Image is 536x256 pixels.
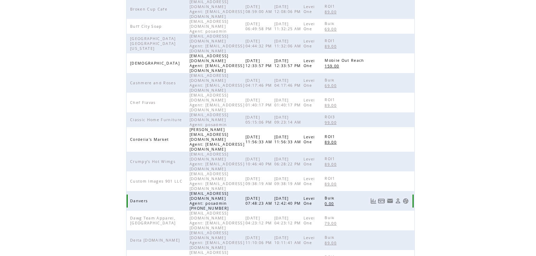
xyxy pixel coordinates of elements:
a: Support [403,198,409,204]
span: ROI1 [325,38,337,43]
span: [DEMOGRAPHIC_DATA] [130,61,181,66]
a: View Profile [395,198,401,204]
span: Level One [304,216,315,225]
span: [DATE] 06:49:58 PM [245,21,274,31]
span: [EMAIL_ADDRESS][DOMAIN_NAME] Agent: [EMAIL_ADDRESS][DOMAIN_NAME] [190,93,244,112]
span: [DATE] 09:23:14 AM [274,115,303,125]
span: Level One [304,39,315,48]
a: 89.00 [325,43,340,49]
a: 99.00 [325,119,340,125]
span: Buff City Soap [130,24,164,29]
span: Level One [304,98,315,107]
span: Chef Flavas [130,100,158,105]
span: [DATE] 07:48:23 AM [245,196,274,206]
span: [DATE] 12:42:40 PM [274,196,303,206]
span: ROI1 [325,134,337,139]
a: View Bills [378,198,385,204]
a: 69.00 [325,26,340,32]
span: Level One [304,21,315,31]
span: [DATE] 12:33:57 PM [274,58,303,68]
span: 79.00 [325,221,338,226]
span: [EMAIL_ADDRESS][DOMAIN_NAME] Agent: posadmin [190,112,229,127]
span: Level One [304,176,315,186]
span: Bulk [325,21,336,26]
span: 89.00 [325,140,338,145]
span: [DATE] 11:56:33 AM [245,134,274,144]
span: 159.00 [325,64,341,68]
span: 0.00 [325,201,336,206]
span: Level One [304,78,315,88]
span: Bulk [325,78,336,83]
span: [EMAIL_ADDRESS][DOMAIN_NAME] Agent: [EMAIL_ADDRESS][DOMAIN_NAME] [190,152,244,171]
span: ROI1 [325,156,337,161]
span: Mobile Out Reach [325,58,366,63]
span: [DATE] 05:15:06 PM [245,115,274,125]
span: Level One [304,4,315,14]
span: 89.00 [325,162,338,167]
span: [DATE] 09:38:19 AM [245,176,274,186]
span: 89.00 [325,103,338,108]
span: 89.00 [325,241,338,245]
span: [EMAIL_ADDRESS][DOMAIN_NAME] Agent: [EMAIL_ADDRESS][DOMAIN_NAME] [190,171,244,191]
span: [EMAIL_ADDRESS][DOMAIN_NAME] Agent: [EMAIL_ADDRESS][DOMAIN_NAME] [190,211,244,230]
a: Resend welcome email to this user [387,198,393,204]
span: [DATE] 12:08:06 PM [274,4,303,14]
a: 79.00 [325,220,340,226]
span: [EMAIL_ADDRESS][DOMAIN_NAME] Agent: [EMAIL_ADDRESS][DOMAIN_NAME] [190,73,244,93]
span: [PERSON_NAME][EMAIL_ADDRESS][DOMAIN_NAME] Agent: [EMAIL_ADDRESS][DOMAIN_NAME] [190,127,244,152]
span: [EMAIL_ADDRESS][DOMAIN_NAME] Agent: [EMAIL_ADDRESS][DOMAIN_NAME] [190,230,244,250]
a: 69.00 [325,83,340,88]
span: 69.00 [325,27,338,32]
span: 89.00 [325,9,338,14]
a: 89.00 [325,102,340,108]
span: Bulk [325,215,336,220]
span: [EMAIL_ADDRESS][DOMAIN_NAME] Agent: posadmin [190,19,229,34]
span: [EMAIL_ADDRESS][DOMAIN_NAME] Agent: [EMAIL_ADDRESS][DOMAIN_NAME] [190,34,244,53]
span: Cashmere and Roses [130,80,178,85]
span: ROI3 [325,114,337,119]
span: [DATE] 01:40:17 PM [274,98,303,107]
a: 159.00 [325,63,343,69]
a: 89.00 [325,181,340,187]
span: ROI1 [325,176,337,181]
span: [DATE] 01:40:17 PM [245,98,274,107]
a: View Usage [370,198,376,204]
span: [DATE] 04:17:46 PM [245,78,274,88]
span: 89.00 [325,182,338,186]
span: Bulk [325,196,336,201]
span: ROI1 [325,4,337,9]
span: Level One [304,157,315,166]
span: Level One [304,235,315,245]
span: [GEOGRAPHIC_DATA] [GEOGRAPHIC_DATA] [US_STATE] [130,36,176,51]
span: [DATE] 11:32:25 AM [274,21,303,31]
span: [DATE] 08:59:00 AM [245,4,274,14]
span: 89.00 [325,44,338,49]
span: [EMAIL_ADDRESS][DOMAIN_NAME] Agent: [EMAIL_ADDRESS][DOMAIN_NAME] [190,53,244,73]
span: Bulk [325,235,336,240]
span: Custom Images 901 LLC [130,179,184,184]
span: ROI1 [325,97,337,102]
span: [DATE] 09:38:19 AM [274,176,303,186]
span: Classic Home Furniture [130,117,184,122]
span: Level One [304,58,315,68]
a: 89.00 [325,9,340,15]
span: Danvers [130,198,149,203]
span: 99.00 [325,120,338,125]
a: 89.00 [325,161,340,167]
a: 89.00 [325,240,340,246]
span: [DATE] 11:56:33 AM [274,134,303,144]
span: [DATE] 10:46:40 PM [245,157,274,166]
a: 89.00 [325,139,340,145]
span: [DATE] 11:10:06 PM [245,235,274,245]
span: Cordelia's Market [130,137,171,142]
span: Level One [304,196,315,206]
span: Broken Cup Cafe [130,7,169,12]
span: [DATE] 10:11:41 AM [274,235,303,245]
span: [DATE] 12:33:57 PM [245,58,274,68]
span: [EMAIL_ADDRESS][DOMAIN_NAME] Agent: posadmin [PHONE_NUMBER] [190,191,231,211]
span: [DATE] 04:23:12 PM [274,216,303,225]
span: Crumpy's Hot Wimgs [130,159,177,164]
span: Dawg Team Apparel,[GEOGRAPHIC_DATA] [130,216,178,225]
span: Level One [304,134,315,144]
span: Delta [DOMAIN_NAME] [130,238,181,243]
